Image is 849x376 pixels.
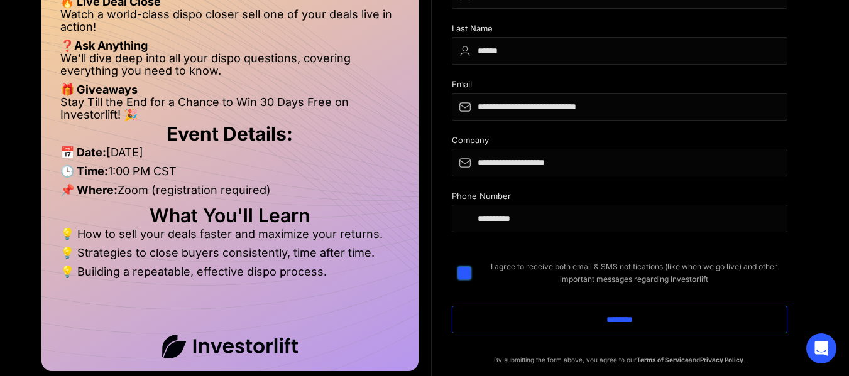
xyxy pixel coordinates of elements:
[60,164,108,178] strong: 🕒 Time:
[167,122,293,145] strong: Event Details:
[60,146,106,159] strong: 📅 Date:
[60,83,138,96] strong: 🎁 Giveaways
[452,24,787,37] div: Last Name
[452,136,787,149] div: Company
[60,183,118,196] strong: 📌 Where:
[60,228,400,247] li: 💡 How to sell your deals faster and maximize your returns.
[452,353,787,366] p: By submitting the form above, you agree to our and .
[60,8,400,40] li: Watch a world-class dispo closer sell one of your deals live in action!
[60,184,400,203] li: Zoom (registration required)
[60,266,400,278] li: 💡 Building a repeatable, effective dispo process.
[60,39,148,52] strong: ❓Ask Anything
[637,356,689,363] a: Terms of Service
[60,247,400,266] li: 💡 Strategies to close buyers consistently, time after time.
[60,96,400,121] li: Stay Till the End for a Chance to Win 30 Days Free on Investorlift! 🎉
[60,209,400,222] h2: What You'll Learn
[60,165,400,184] li: 1:00 PM CST
[806,333,836,363] div: Open Intercom Messenger
[60,146,400,165] li: [DATE]
[481,261,787,286] span: I agree to receive both email & SMS notifications (like when we go live) and other important mess...
[60,52,400,83] li: We’ll dive deep into all your dispo questions, covering everything you need to know.
[700,356,743,363] a: Privacy Policy
[452,191,787,205] div: Phone Number
[452,80,787,93] div: Email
